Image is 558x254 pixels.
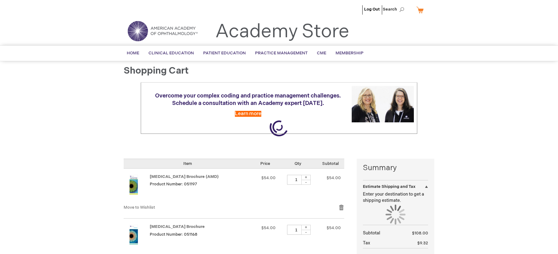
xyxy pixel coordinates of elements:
[363,191,428,204] p: Enter your destination to get a shipping estimate.
[235,111,261,117] a: Learn more
[124,205,155,210] a: Move to Wishlist
[301,175,311,180] div: +
[127,51,139,56] span: Home
[386,205,405,225] img: Loading...
[124,225,150,248] a: Amblyopia Brochure
[124,225,144,245] img: Amblyopia Brochure
[352,86,414,122] img: Schedule a consultation with an Academy expert today
[150,232,197,237] span: Product Number: 051168
[261,175,276,180] span: $54.00
[317,51,326,56] span: CME
[124,175,144,195] img: Age-Related Macular Degeneration Brochure (AMD)
[149,51,194,56] span: Clinical Education
[124,175,150,198] a: Age-Related Macular Degeneration Brochure (AMD)
[295,161,301,166] span: Qty
[255,51,308,56] span: Practice Management
[363,238,400,248] th: Tax
[150,174,219,179] a: [MEDICAL_DATA] Brochure (AMD)
[383,3,406,16] span: Search
[150,224,205,229] a: [MEDICAL_DATA] Brochure
[301,225,311,230] div: +
[124,65,189,76] span: Shopping Cart
[363,228,400,238] th: Subtotal
[301,180,311,185] div: -
[327,225,341,230] span: $54.00
[363,163,428,173] strong: Summary
[215,20,349,43] a: Academy Store
[287,175,306,185] input: Qty
[150,182,197,187] span: Product Number: 051197
[363,184,415,189] strong: Estimate Shipping and Tax
[364,7,380,12] a: Log Out
[336,51,364,56] span: Membership
[412,231,428,236] span: $108.00
[260,161,270,166] span: Price
[327,175,341,180] span: $54.00
[155,93,341,107] span: Overcome your complex coding and practice management challenges. Schedule a consultation with an ...
[301,230,311,235] div: -
[183,161,192,166] span: Item
[203,51,246,56] span: Patient Education
[417,241,428,246] span: $9.32
[261,225,276,230] span: $54.00
[287,225,306,235] input: Qty
[322,161,339,166] span: Subtotal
